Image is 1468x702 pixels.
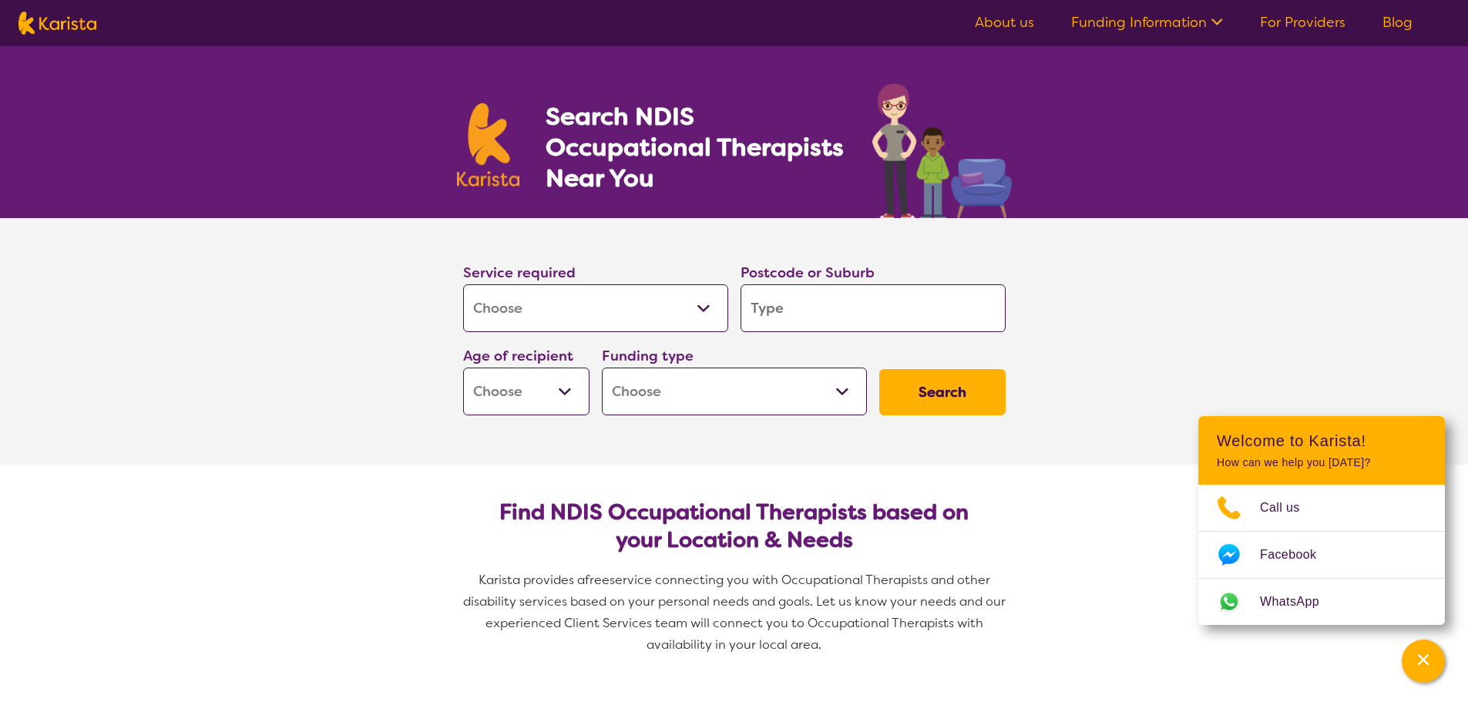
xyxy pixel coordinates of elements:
[18,12,96,35] img: Karista logo
[463,572,1009,653] span: service connecting you with Occupational Therapists and other disability services based on your p...
[872,83,1012,218] img: occupational-therapy
[479,572,585,588] span: Karista provides a
[879,369,1006,415] button: Search
[975,13,1034,32] a: About us
[475,499,993,554] h2: Find NDIS Occupational Therapists based on your Location & Needs
[585,572,610,588] span: free
[1071,13,1223,32] a: Funding Information
[1260,543,1335,566] span: Facebook
[1260,496,1319,519] span: Call us
[1198,485,1445,625] ul: Choose channel
[1198,416,1445,625] div: Channel Menu
[1198,579,1445,625] a: Web link opens in a new tab.
[1217,432,1426,450] h2: Welcome to Karista!
[1217,456,1426,469] p: How can we help you [DATE]?
[602,347,694,365] label: Funding type
[1260,590,1338,613] span: WhatsApp
[463,264,576,282] label: Service required
[457,103,520,186] img: Karista logo
[741,264,875,282] label: Postcode or Suburb
[546,101,845,193] h1: Search NDIS Occupational Therapists Near You
[463,347,573,365] label: Age of recipient
[1382,13,1413,32] a: Blog
[741,284,1006,332] input: Type
[1402,640,1445,683] button: Channel Menu
[1260,13,1345,32] a: For Providers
